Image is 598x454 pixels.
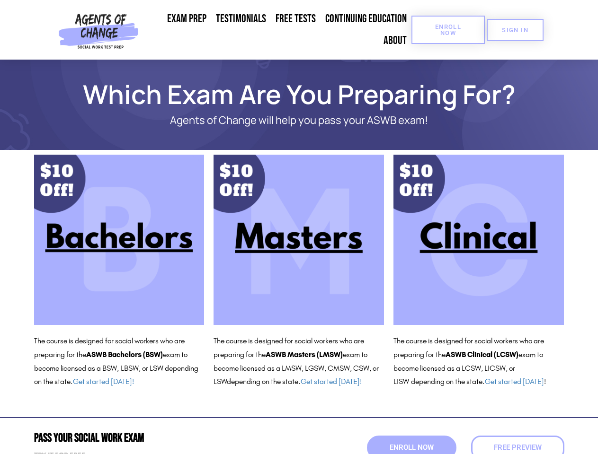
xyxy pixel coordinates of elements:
[34,334,205,389] p: The course is designed for social workers who are preparing for the exam to become licensed as a ...
[427,24,470,36] span: Enroll Now
[502,27,528,33] span: SIGN IN
[29,83,569,105] h1: Which Exam Are You Preparing For?
[379,30,411,52] a: About
[67,114,531,126] p: Agents of Change will help you pass your ASWB exam!
[214,334,384,389] p: The course is designed for social workers who are preparing for the exam to become licensed as a ...
[321,8,411,30] a: Continuing Education
[301,377,362,386] a: Get started [DATE]!
[411,16,485,44] a: Enroll Now
[482,377,546,386] span: . !
[34,432,295,444] h2: Pass Your Social Work Exam
[271,8,321,30] a: Free Tests
[494,444,542,451] span: Free Preview
[86,350,163,359] b: ASWB Bachelors (BSW)
[390,444,434,451] span: Enroll Now
[162,8,211,30] a: Exam Prep
[393,334,564,389] p: The course is designed for social workers who are preparing for the exam to become licensed as a ...
[211,8,271,30] a: Testimonials
[411,377,482,386] span: depending on the state
[485,377,544,386] a: Get started [DATE]
[487,19,544,41] a: SIGN IN
[446,350,518,359] b: ASWB Clinical (LCSW)
[266,350,343,359] b: ASWB Masters (LMSW)
[227,377,362,386] span: depending on the state.
[73,377,134,386] a: Get started [DATE]!
[143,8,411,52] nav: Menu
